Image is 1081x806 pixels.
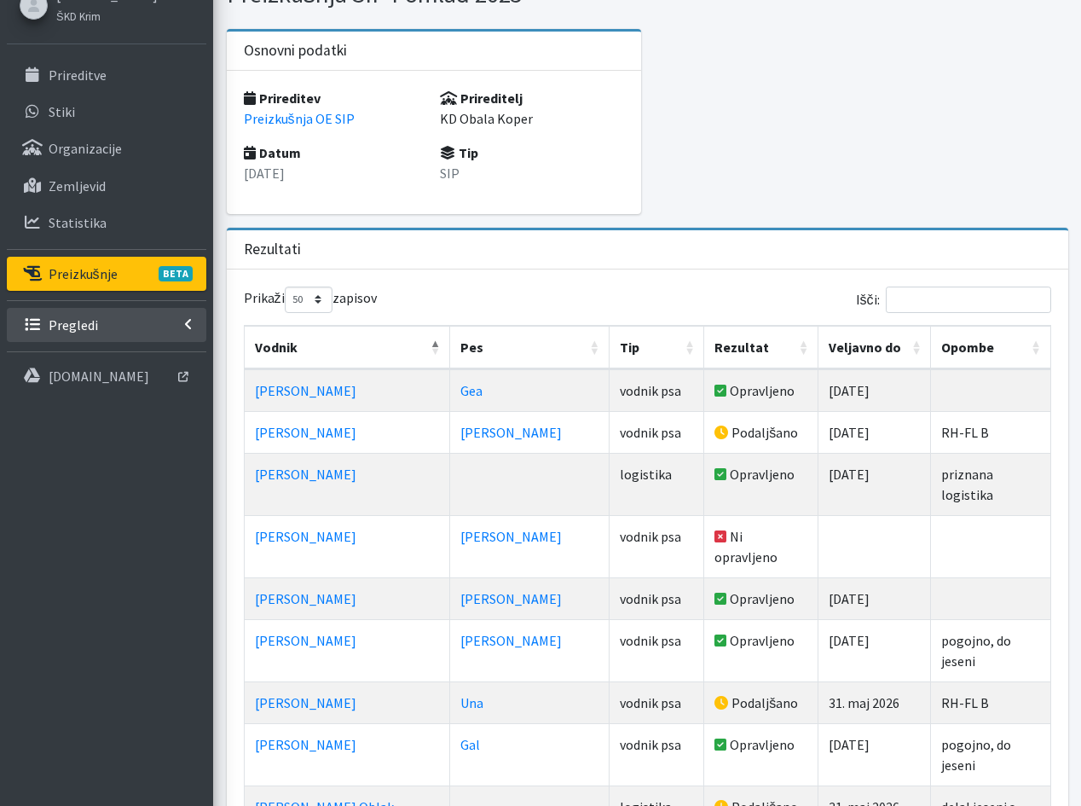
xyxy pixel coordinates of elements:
[460,424,562,441] a: [PERSON_NAME]
[610,515,705,577] td: vodnik psa
[610,453,705,515] td: logistika
[818,723,931,786] td: [DATE]
[704,515,818,577] td: Ni opravljeno
[818,369,931,411] td: [DATE]
[440,144,478,161] strong: Tip
[7,95,206,129] a: Stiki
[255,632,356,649] a: [PERSON_NAME]
[244,287,377,313] label: Prikaži zapisov
[255,590,356,607] a: [PERSON_NAME]
[56,5,158,26] a: ŠKD Krim
[931,681,1050,723] td: RH-FL B
[244,90,321,107] strong: Prireditev
[49,140,122,157] p: Organizacije
[440,108,624,129] p: KD Obala Koper
[818,326,931,369] th: Veljavno do: vključite za naraščujoči sort
[460,736,480,753] a: Gal
[931,453,1050,515] td: priznana logistika
[704,369,818,411] td: Opravljeno
[255,694,356,711] a: [PERSON_NAME]
[244,241,301,258] h3: Rezultati
[255,736,356,753] a: [PERSON_NAME]
[255,382,356,399] a: [PERSON_NAME]
[245,326,450,369] th: Vodnik: vključite za padajoči sort
[285,287,332,313] select: Prikažizapisov
[255,424,356,441] a: [PERSON_NAME]
[7,58,206,92] a: Prireditve
[818,681,931,723] td: 31. maj 2026
[49,368,149,385] p: [DOMAIN_NAME]
[7,206,206,240] a: Statistika
[460,528,562,545] a: [PERSON_NAME]
[7,359,206,393] a: [DOMAIN_NAME]
[610,619,705,681] td: vodnik psa
[244,163,428,183] p: [DATE]
[818,411,931,453] td: [DATE]
[886,287,1051,313] input: Išči:
[931,326,1050,369] th: Opombe: vključite za naraščujoči sort
[7,257,206,291] a: PreizkušnjeBETA
[440,163,624,183] p: SIP
[610,681,705,723] td: vodnik psa
[159,266,193,281] span: BETA
[931,411,1050,453] td: RH-FL B
[7,131,206,165] a: Organizacije
[49,214,107,231] p: Statistika
[460,590,562,607] a: [PERSON_NAME]
[610,577,705,619] td: vodnik psa
[931,723,1050,786] td: pogojno, do jeseni
[704,723,818,786] td: Opravljeno
[818,577,931,619] td: [DATE]
[244,144,301,161] strong: Datum
[704,681,818,723] td: Podaljšano
[460,694,483,711] a: Una
[49,177,106,194] p: Zemljevid
[818,453,931,515] td: [DATE]
[49,67,107,84] p: Prireditve
[704,411,818,453] td: Podaljšano
[450,326,610,369] th: Pes: vključite za naraščujoči sort
[255,466,356,483] a: [PERSON_NAME]
[704,619,818,681] td: Opravljeno
[244,108,428,129] a: Preizkušnja OE SIP
[7,169,206,203] a: Zemljevid
[7,308,206,342] a: Pregledi
[610,723,705,786] td: vodnik psa
[818,619,931,681] td: [DATE]
[49,103,75,120] p: Stiki
[931,619,1050,681] td: pogojno, do jeseni
[610,411,705,453] td: vodnik psa
[49,316,98,333] p: Pregledi
[255,528,356,545] a: [PERSON_NAME]
[704,326,818,369] th: Rezultat: vključite za naraščujoči sort
[610,369,705,411] td: vodnik psa
[704,577,818,619] td: Opravljeno
[440,90,523,107] strong: Prireditelj
[856,287,1051,313] label: Išči:
[460,382,483,399] a: Gea
[610,326,705,369] th: Tip: vključite za naraščujoči sort
[49,265,118,282] p: Preizkušnje
[244,42,347,60] h3: Osnovni podatki
[460,632,562,649] a: [PERSON_NAME]
[56,9,101,23] small: ŠKD Krim
[704,453,818,515] td: Opravljeno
